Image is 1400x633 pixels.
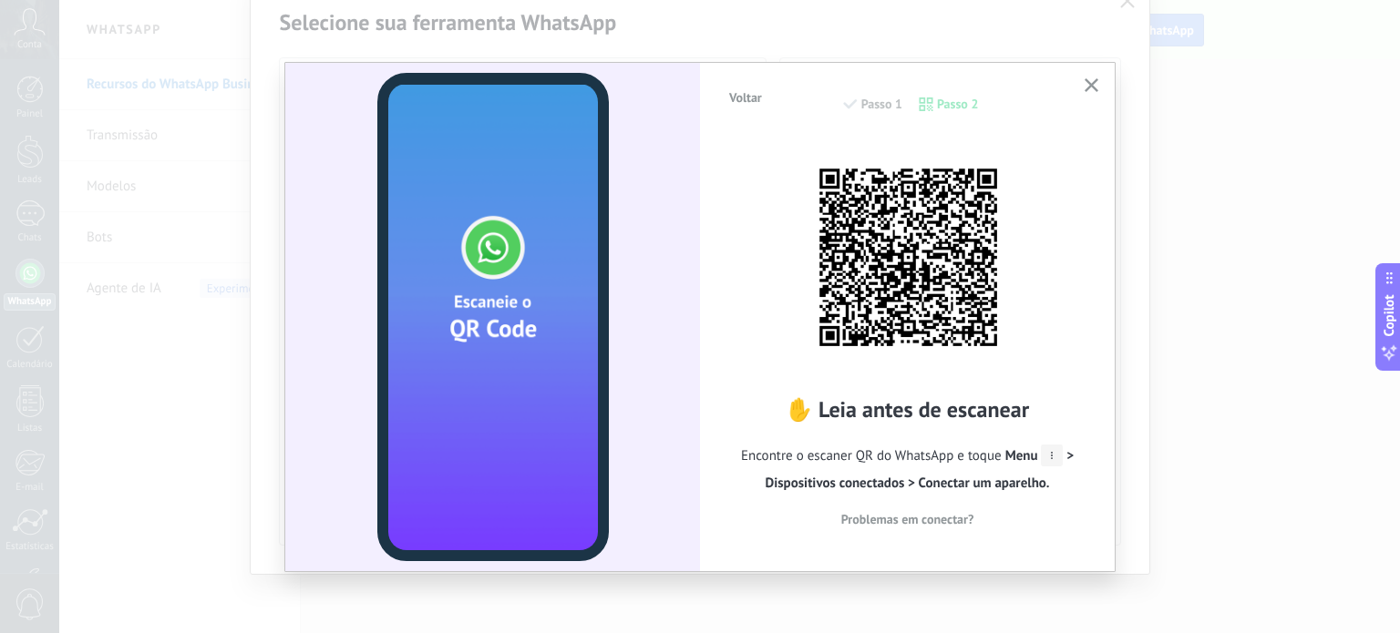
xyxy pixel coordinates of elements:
span: > Dispositivos conectados > Conectar um aparelho. [766,447,1074,492]
span: Copilot [1380,294,1398,336]
span: Problemas em conectar? [841,513,974,526]
span: Encontre o escaner QR do WhatsApp e toque [727,443,1087,497]
span: Menu [1005,447,1064,465]
button: Voltar [721,84,770,111]
img: zhklioX5y7zAAAAAElFTkSuQmCC [808,157,1008,357]
button: Problemas em conectar? [727,505,1087,533]
h2: ✋ Leia antes de escanear [727,395,1087,424]
span: Voltar [729,91,762,104]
